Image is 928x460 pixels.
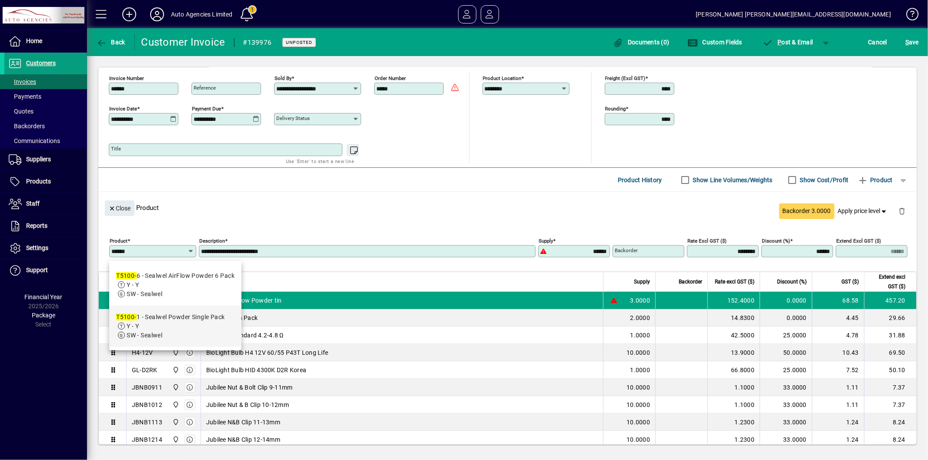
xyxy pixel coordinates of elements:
[812,309,864,327] td: 4.45
[870,272,905,291] span: Extend excl GST ($)
[630,366,650,374] span: 1.0000
[900,2,917,30] a: Knowledge Base
[276,115,310,121] mat-label: Delivery status
[763,39,813,46] span: ost & Email
[611,34,672,50] button: Documents (0)
[687,39,742,46] span: Custom Fields
[798,176,849,184] label: Show Cost/Profit
[864,396,916,413] td: 7.37
[9,78,36,85] span: Invoices
[778,39,782,46] span: P
[111,146,121,152] mat-label: Title
[26,244,48,251] span: Settings
[116,313,225,322] div: 1 - Sealwel Powder Single Pack
[713,313,754,322] div: 14.8300
[760,327,812,344] td: 25.0000
[115,7,143,22] button: Add
[864,361,916,379] td: 50.10
[812,379,864,396] td: 1.11
[132,383,162,392] div: JBNB0911
[634,277,650,287] span: Supply
[618,173,662,187] span: Product History
[715,277,754,287] span: Rate excl GST ($)
[713,296,754,305] div: 152.4000
[170,348,180,357] span: Rangiora
[127,290,162,297] span: SW - Sealwel
[94,34,127,50] button: Back
[777,277,807,287] span: Discount (%)
[864,379,916,396] td: 7.37
[275,75,291,81] mat-label: Sold by
[760,309,812,327] td: 0.0000
[25,293,63,300] span: Financial Year
[170,435,180,444] span: Rangiora
[713,435,754,444] div: 1.2300
[132,418,162,427] div: JBNB1113
[26,222,47,229] span: Reports
[687,238,727,244] mat-label: Rate excl GST ($)
[905,35,919,49] span: ave
[614,172,666,188] button: Product History
[779,203,834,219] button: Backorder 3.0000
[132,348,153,357] div: H4-12V
[32,312,55,319] span: Package
[903,34,921,50] button: Save
[615,247,638,253] mat-label: Backorder
[713,348,754,357] div: 13.9000
[713,331,754,340] div: 42.5000
[891,207,912,215] app-page-header-button: Delete
[626,435,650,444] span: 10.0000
[760,396,812,413] td: 33.0000
[905,39,909,46] span: S
[206,366,306,374] span: BioLight Bulb HID 4300K D2R Korea
[760,292,812,309] td: 0.0000
[864,309,916,327] td: 29.66
[143,7,171,22] button: Profile
[375,75,406,81] mat-label: Order number
[758,34,817,50] button: Post & Email
[199,238,225,244] mat-label: Description
[26,178,51,185] span: Products
[109,306,241,347] mat-option: T5100-1 - Sealwel Powder Single Pack
[132,435,162,444] div: JBNB1214
[838,207,888,216] span: Apply price level
[110,238,127,244] mat-label: Product
[834,203,892,219] button: Apply price level
[760,413,812,431] td: 33.0000
[206,348,328,357] span: BioLight Bulb H4 12V 60/55 P43T Long Life
[206,296,282,305] span: Sealwel AirFlow Powder tin
[891,200,912,221] button: Delete
[206,331,284,340] span: Coil 12V Standard 4.2-4.8 Ω
[192,106,221,112] mat-label: Payment due
[812,396,864,413] td: 1.11
[630,313,650,322] span: 2.0000
[26,60,56,67] span: Customers
[96,39,125,46] span: Back
[864,431,916,448] td: 8.24
[853,172,897,188] button: Product
[812,327,864,344] td: 4.78
[127,323,139,330] span: Y - Y
[26,37,42,44] span: Home
[605,106,626,112] mat-label: Rounding
[170,383,180,392] span: Rangiora
[812,431,864,448] td: 1.24
[626,418,650,427] span: 10.0000
[127,332,162,339] span: SW - Sealwel
[679,277,702,287] span: Backorder
[109,106,137,112] mat-label: Invoice date
[108,201,131,216] span: Close
[864,344,916,361] td: 69.50
[626,348,650,357] span: 10.0000
[4,171,87,193] a: Products
[4,260,87,281] a: Support
[4,30,87,52] a: Home
[630,331,650,340] span: 1.0000
[4,133,87,148] a: Communications
[116,313,137,320] em: T5100-
[613,39,670,46] span: Documents (0)
[98,192,917,223] div: Product
[858,173,893,187] span: Product
[127,281,139,288] span: Y - Y
[170,417,180,427] span: Rangiora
